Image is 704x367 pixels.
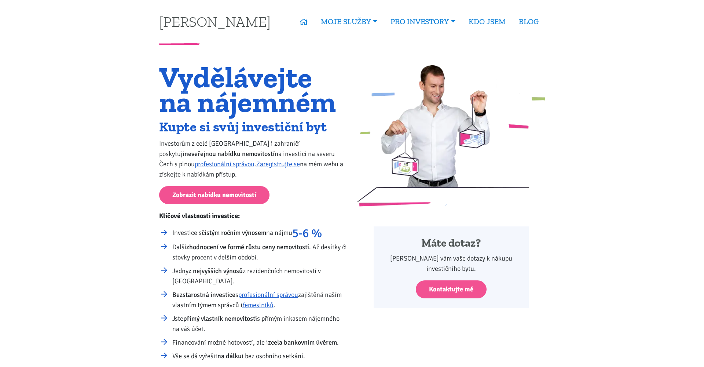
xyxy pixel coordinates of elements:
li: s zajištěná naším vlastním týmem správců i . [172,290,347,310]
a: BLOG [512,13,545,30]
li: Financování možné hotovostí, ale i . [172,337,347,348]
strong: neveřejnou nabídku nemovitostí [184,150,275,158]
strong: 5-6 % [292,226,322,240]
a: MOJE SLUŽBY [314,13,384,30]
a: Kontaktujte mě [416,280,487,298]
strong: Bezstarostná investice [172,291,235,299]
p: [PERSON_NAME] vám vaše dotazy k nákupu investičního bytu. [384,253,519,274]
strong: na dálku [217,352,242,360]
li: Investice s na nájmu [172,228,347,239]
a: profesionální správou [238,291,298,299]
a: Zaregistrujte se [256,160,300,168]
a: KDO JSEM [462,13,512,30]
p: Klíčové vlastnosti investice: [159,211,347,221]
a: Zobrazit nabídku nemovitostí [159,186,269,204]
a: profesionální správou [195,160,254,168]
h1: Vydělávejte na nájemném [159,65,347,114]
a: řemeslníků [242,301,274,309]
p: Investorům z celé [GEOGRAPHIC_DATA] i zahraničí poskytuji na investici na severu Čech s plnou . n... [159,138,347,179]
li: Další . Až desítky či stovky procent v delším období. [172,242,347,262]
strong: čistým ročním výnosem [202,229,266,237]
li: Jedny z rezidenčních nemovitostí v [GEOGRAPHIC_DATA]. [172,266,347,286]
h4: Máte dotaz? [384,236,519,250]
li: Jste s přímým inkasem nájemného na váš účet. [172,313,347,334]
a: PRO INVESTORY [384,13,462,30]
strong: zcela bankovním úvěrem [268,338,337,346]
li: Vše se dá vyřešit i bez osobního setkání. [172,351,347,361]
strong: přímý vlastník nemovitosti [183,315,257,323]
h2: Kupte si svůj investiční byt [159,121,347,133]
a: [PERSON_NAME] [159,14,271,29]
strong: zhodnocení ve formě růstu ceny nemovitostí [186,243,309,251]
strong: z nejvyšších výnosů [188,267,243,275]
